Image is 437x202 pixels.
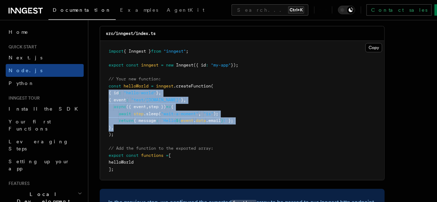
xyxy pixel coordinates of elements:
[111,125,114,130] span: ,
[9,55,42,60] span: Next.js
[166,104,171,109] span: =>
[365,43,382,52] button: Copy
[158,111,161,116] span: (
[109,125,111,130] span: }
[6,95,40,101] span: Inngest tour
[9,68,42,73] span: Node.js
[109,160,134,165] span: helloWorld
[156,84,173,89] span: inngest
[126,97,129,102] span: :
[9,28,28,36] span: Home
[166,153,168,158] span: =
[53,7,111,13] span: Documentation
[6,51,84,64] a: Next.js
[181,118,193,123] span: event
[211,84,213,89] span: (
[119,90,121,95] span: :
[48,2,116,20] a: Documentation
[146,104,149,109] span: ,
[288,6,304,14] kbd: Ctrl+K
[6,77,84,90] a: Python
[166,63,173,68] span: new
[338,6,355,14] button: Toggle dark mode
[186,49,188,54] span: ;
[134,111,144,116] span: step
[206,63,208,68] span: :
[9,119,51,132] span: Your first Functions
[156,90,158,95] span: }
[6,26,84,38] a: Home
[114,104,126,109] span: async
[151,49,161,54] span: from
[126,153,139,158] span: const
[9,139,69,151] span: Leveraging Steps
[151,84,154,89] span: =
[109,76,161,81] span: // Your new function:
[6,155,84,175] a: Setting up your app
[109,167,114,172] span: ];
[161,111,198,116] span: "wait-a-moment"
[231,4,308,16] button: Search...Ctrl+K
[213,111,218,116] span: );
[228,118,233,123] span: };
[6,181,30,186] span: Features
[149,104,166,109] span: step })
[161,118,176,123] span: `Hello
[109,90,119,95] span: { id
[156,118,158,123] span: :
[144,111,158,116] span: .sleep
[109,97,126,102] span: { event
[176,118,181,123] span: ${
[109,49,124,54] span: import
[6,135,84,155] a: Leveraging Steps
[120,7,158,13] span: Examples
[109,63,124,68] span: export
[163,49,186,54] span: "inngest"
[109,153,124,158] span: export
[193,63,206,68] span: ({ id
[168,153,171,158] span: [
[124,49,151,54] span: { Inngest }
[141,63,158,68] span: inngest
[211,63,231,68] span: "my-app"
[6,44,37,50] span: Quick start
[106,31,156,36] code: src/inngest/index.ts
[9,159,70,171] span: Setting up your app
[131,97,181,102] span: "test/[DOMAIN_NAME]"
[109,146,213,151] span: // Add the function to the exported array:
[167,7,204,13] span: AgentKit
[366,4,432,16] a: Contact sales
[196,118,206,123] span: data
[221,118,223,123] span: }
[162,2,209,19] a: AgentKit
[124,84,149,89] span: helloWorld
[109,132,114,137] span: );
[6,102,84,115] a: Install the SDK
[141,153,163,158] span: functions
[124,90,156,95] span: "hello-world"
[176,63,193,68] span: Inngest
[193,118,196,123] span: .
[161,63,163,68] span: =
[158,90,161,95] span: ,
[173,84,211,89] span: .createFunction
[198,111,201,116] span: ,
[206,118,221,123] span: .email
[116,2,162,19] a: Examples
[109,84,121,89] span: const
[6,115,84,135] a: Your first Functions
[126,63,139,68] span: const
[6,64,84,77] a: Node.js
[126,104,146,109] span: ({ event
[231,63,238,68] span: });
[171,104,173,109] span: {
[119,118,134,123] span: return
[203,111,213,116] span: "1s"
[134,118,156,123] span: { message
[223,118,228,123] span: !`
[119,111,131,116] span: await
[181,97,183,102] span: }
[9,80,35,86] span: Python
[183,97,186,102] span: ,
[9,106,82,112] span: Install the SDK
